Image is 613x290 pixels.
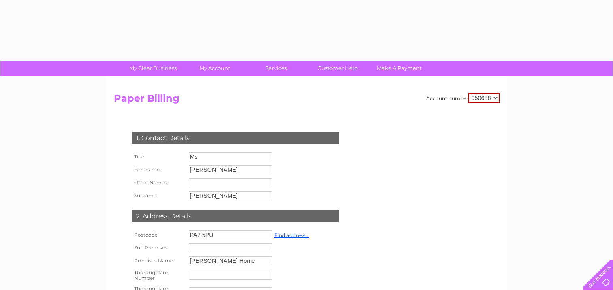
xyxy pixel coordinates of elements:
a: Services [243,61,310,76]
div: Account number [426,93,500,103]
a: Customer Help [304,61,371,76]
a: Find address... [274,232,309,238]
div: 1. Contact Details [132,132,339,144]
a: Make A Payment [366,61,433,76]
th: Surname [130,189,187,202]
th: Sub Premises [130,241,187,254]
th: Thoroughfare Number [130,267,187,284]
a: My Clear Business [120,61,186,76]
th: Postcode [130,228,187,241]
th: Premises Name [130,254,187,267]
div: 2. Address Details [132,210,339,222]
h2: Paper Billing [114,93,500,108]
a: My Account [181,61,248,76]
th: Title [130,150,187,163]
th: Other Names [130,176,187,189]
th: Forename [130,163,187,176]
